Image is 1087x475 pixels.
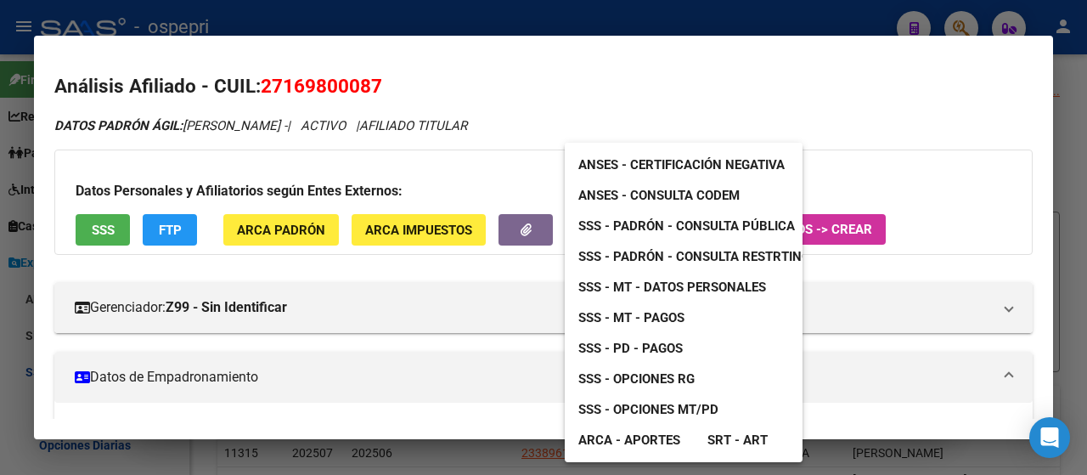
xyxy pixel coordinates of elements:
[578,157,785,172] span: ANSES - Certificación Negativa
[1029,417,1070,458] div: Open Intercom Messenger
[578,280,766,295] span: SSS - MT - Datos Personales
[565,241,844,272] a: SSS - Padrón - Consulta Restrtingida
[578,433,680,448] span: ARCA - Aportes
[578,310,684,325] span: SSS - MT - Pagos
[565,333,696,364] a: SSS - PD - Pagos
[578,218,795,234] span: SSS - Padrón - Consulta Pública
[565,211,808,241] a: SSS - Padrón - Consulta Pública
[565,394,732,425] a: SSS - Opciones MT/PD
[565,303,698,333] a: SSS - MT - Pagos
[565,180,753,211] a: ANSES - Consulta CODEM
[707,433,768,448] span: SRT - ART
[565,150,798,180] a: ANSES - Certificación Negativa
[694,425,781,455] a: SRT - ART
[578,188,740,203] span: ANSES - Consulta CODEM
[578,249,831,264] span: SSS - Padrón - Consulta Restrtingida
[565,425,694,455] a: ARCA - Aportes
[565,364,708,394] a: SSS - Opciones RG
[578,341,683,356] span: SSS - PD - Pagos
[578,402,718,417] span: SSS - Opciones MT/PD
[565,272,780,303] a: SSS - MT - Datos Personales
[578,371,695,387] span: SSS - Opciones RG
